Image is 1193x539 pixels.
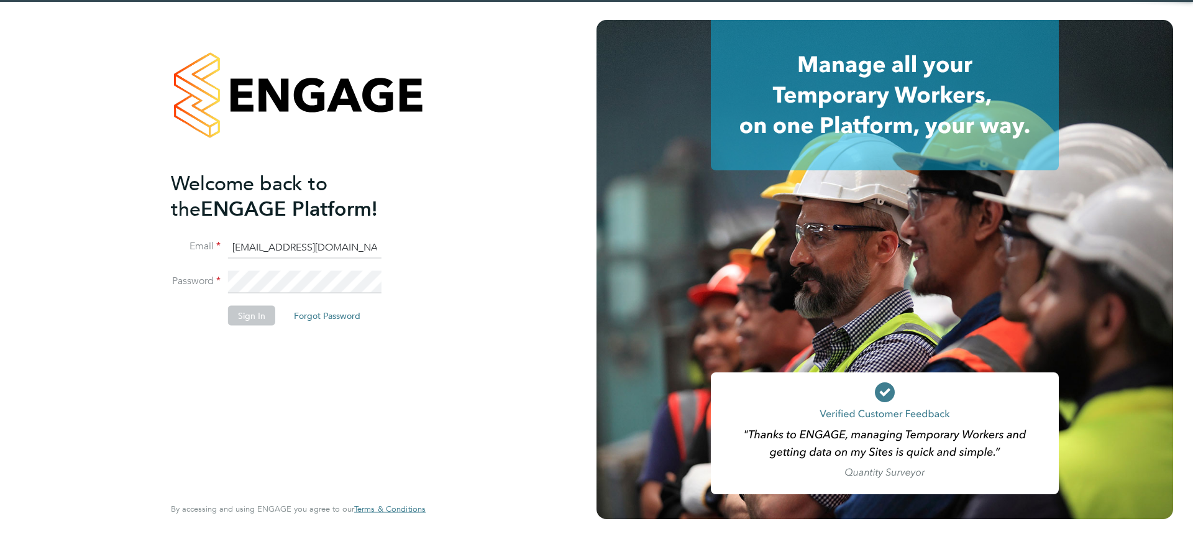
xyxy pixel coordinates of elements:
a: Terms & Conditions [354,504,426,514]
button: Sign In [228,306,275,326]
h2: ENGAGE Platform! [171,170,413,221]
span: Terms & Conditions [354,504,426,514]
label: Email [171,240,221,253]
input: Enter your work email... [228,236,382,259]
label: Password [171,275,221,288]
span: Welcome back to the [171,171,327,221]
button: Forgot Password [284,306,370,326]
span: By accessing and using ENGAGE you agree to our [171,504,426,514]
